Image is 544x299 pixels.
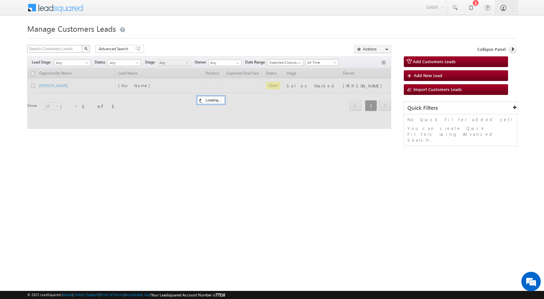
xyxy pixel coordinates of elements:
[34,34,109,42] div: Chat with us now
[27,292,225,298] span: © 2025 LeadSquared | | | | |
[84,47,87,50] img: Search
[8,60,118,194] textarea: Type your message and hit 'Enter'
[108,60,139,66] span: Any
[54,60,90,66] a: Any
[195,59,209,65] span: Owner
[407,117,514,122] p: No Quick Filter added yet!
[306,60,336,65] span: All Time
[245,59,267,65] span: Date Range
[215,293,225,297] span: 77516
[11,34,27,42] img: d_60004797649_company_0_60004797649
[158,60,188,66] span: Any
[305,59,338,66] a: All Time
[27,23,116,34] span: Manage Customers Leads
[268,60,301,65] span: Expected Closure Date
[407,125,514,143] p: You can create Quick Filters using Advanced Search.
[404,102,517,114] div: Quick Filters
[126,293,150,297] a: Acceptable Use
[73,293,98,297] a: Contact Support
[157,60,190,66] a: Any
[32,59,53,65] span: Lead Stage
[414,86,462,92] span: Import Customers Leads
[99,293,125,297] a: Terms of Service
[88,200,118,208] em: Start Chat
[413,59,456,64] span: Add Customers Leads
[233,60,241,66] a: Show All Items
[414,73,442,78] span: Add New Lead
[54,60,88,66] span: Any
[209,60,242,66] input: Type to Search
[106,3,122,19] div: Minimize live chat window
[145,59,157,65] span: Stage
[151,293,225,297] span: Your Leadsquared Account Number is
[477,46,505,52] span: Collapse Panel
[108,60,141,66] a: Any
[62,293,72,297] a: About
[354,45,391,53] button: Actions
[197,96,225,104] div: Loading...
[267,59,304,66] a: Expected Closure Date
[99,46,130,52] span: Advanced Search
[95,59,108,65] span: Status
